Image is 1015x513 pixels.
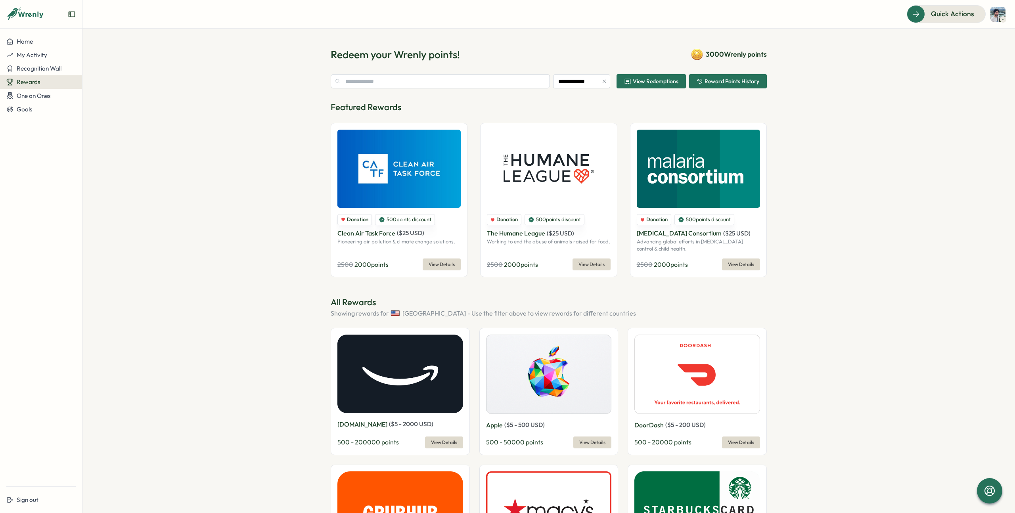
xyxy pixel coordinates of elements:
[467,308,636,318] span: - Use the filter above to view rewards for different countries
[429,259,455,270] span: View Details
[337,130,461,208] img: Clean Air Task Force
[17,92,51,100] span: One on Ones
[486,335,612,414] img: Apple
[728,259,754,270] span: View Details
[331,101,767,113] p: Featured Rewards
[487,260,503,268] span: 2500
[654,260,688,268] span: 2000 points
[389,420,433,428] span: ( $ 5 - 2000 USD )
[722,258,760,270] button: View Details
[331,308,389,318] span: Showing rewards for
[637,130,760,208] img: Malaria Consortium
[634,335,760,414] img: DoorDash
[579,437,605,448] span: View Details
[646,216,668,223] span: Donation
[637,228,722,238] p: [MEDICAL_DATA] Consortium
[347,216,368,223] span: Donation
[17,65,61,72] span: Recognition Wall
[504,260,538,268] span: 2000 points
[665,421,706,429] span: ( $ 5 - 200 USD )
[337,438,399,446] span: 500 - 200000 points
[706,49,767,59] span: 3000 Wrenly points
[722,436,760,448] button: View Details
[354,260,389,268] span: 2000 points
[331,48,460,61] h1: Redeem your Wrenly points!
[337,335,463,413] img: Amazon.com
[723,230,751,237] span: ( $ 25 USD )
[402,308,466,318] span: [GEOGRAPHIC_DATA]
[397,229,424,237] span: ( $ 25 USD )
[337,260,353,268] span: 2500
[391,308,400,318] img: United States
[17,38,33,45] span: Home
[337,419,387,429] p: [DOMAIN_NAME]
[68,10,76,18] button: Expand sidebar
[504,421,545,429] span: ( $ 5 - 500 USD )
[634,420,664,430] p: DoorDash
[674,214,734,225] div: 500 points discount
[931,9,974,19] span: Quick Actions
[547,230,574,237] span: ( $ 25 USD )
[617,74,686,88] button: View Redemptions
[637,238,760,252] p: Advancing global efforts in [MEDICAL_DATA] control & child health.
[17,78,40,86] span: Rewards
[496,216,518,223] span: Donation
[331,296,767,308] p: All Rewards
[689,74,767,88] button: Reward Points History
[633,78,678,84] span: View Redemptions
[907,5,986,23] button: Quick Actions
[573,258,611,270] button: View Details
[431,437,457,448] span: View Details
[486,438,543,446] span: 500 - 50000 points
[486,420,503,430] p: Apple
[425,436,463,448] button: View Details
[337,238,461,245] p: Pioneering air pollution & climate change solutions.
[17,51,47,59] span: My Activity
[337,228,395,238] p: Clean Air Task Force
[487,228,545,238] p: The Humane League
[17,496,38,503] span: Sign out
[634,438,691,446] span: 500 - 20000 points
[423,258,461,270] button: View Details
[487,238,610,245] p: Working to end the abuse of animals raised for food.
[525,214,584,225] div: 500 points discount
[728,437,754,448] span: View Details
[375,214,435,225] div: 500 points discount
[578,259,605,270] span: View Details
[573,436,611,448] button: View Details
[487,130,610,208] img: The Humane League
[990,7,1005,22] img: Eric McGarry
[637,260,653,268] span: 2500
[17,105,33,113] span: Goals
[705,78,759,84] span: Reward Points History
